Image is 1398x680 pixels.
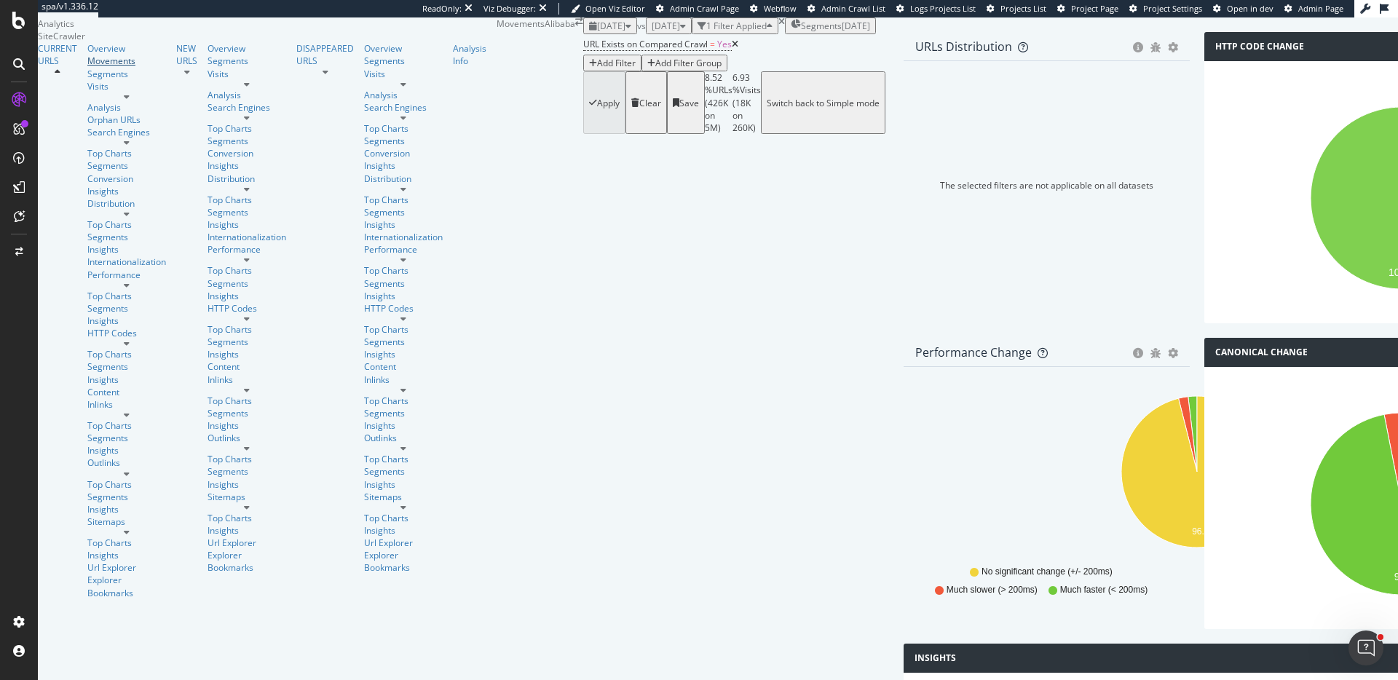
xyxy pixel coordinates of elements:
[364,432,443,444] a: Outlinks
[583,38,708,50] span: URL Exists on Compared Crawl
[1133,42,1143,52] div: circle-info
[87,126,166,138] div: Search Engines
[583,17,637,34] button: [DATE]
[87,269,166,281] div: Performance
[364,101,443,114] div: Search Engines
[208,42,286,55] a: Overview
[87,218,166,231] div: Top Charts
[208,243,286,256] a: Performance
[915,39,1012,54] div: URLs Distribution
[364,537,443,549] a: Url Explorer
[732,71,761,134] div: 6.93 % Visits ( 18K on 260K )
[364,206,443,218] a: Segments
[597,20,625,32] span: 2025 Aug. 22nd
[1168,348,1178,358] div: gear
[1060,584,1148,596] span: Much faster (< 200ms)
[364,173,443,185] div: Distribution
[208,348,286,360] a: Insights
[208,173,286,185] a: Distribution
[767,97,880,109] div: Switch back to Simple mode
[637,20,646,32] span: vs
[364,360,443,373] a: Content
[1129,3,1202,15] a: Project Settings
[821,3,885,14] span: Admin Crawl List
[87,444,166,456] a: Insights
[364,122,443,135] div: Top Charts
[87,503,166,515] a: Insights
[364,290,443,302] a: Insights
[896,3,976,15] a: Logs Projects List
[87,159,166,172] div: Segments
[87,456,166,469] a: Outlinks
[497,17,545,30] div: Movements
[364,348,443,360] a: Insights
[1213,3,1273,15] a: Open in dev
[364,302,443,315] a: HTTP Codes
[208,290,286,302] a: Insights
[208,465,286,478] div: Segments
[87,302,166,315] div: Segments
[583,71,625,134] button: Apply
[87,80,166,92] div: Visits
[87,114,166,126] a: Orphan URLs
[208,68,286,80] a: Visits
[208,432,286,444] a: Outlinks
[208,55,286,67] div: Segments
[87,373,166,386] a: Insights
[597,97,620,109] div: Apply
[364,159,443,172] a: Insights
[208,373,286,386] div: Inlinks
[208,135,286,147] div: Segments
[1192,526,1217,537] text: 96.1%
[87,574,166,598] a: Explorer Bookmarks
[750,3,797,15] a: Webflow
[1298,3,1343,14] span: Admin Page
[87,360,166,373] div: Segments
[208,194,286,206] div: Top Charts
[1168,42,1178,52] div: gear
[453,42,486,67] a: Analysis Info
[1150,42,1161,52] div: bug
[208,89,286,101] div: Analysis
[646,17,692,34] button: [DATE]
[87,478,166,491] div: Top Charts
[87,197,166,210] div: Distribution
[87,386,166,398] div: Content
[364,243,443,256] a: Performance
[208,537,286,549] div: Url Explorer
[364,512,443,524] div: Top Charts
[208,218,286,231] a: Insights
[940,179,1153,191] div: The selected filters are not applicable on all datasets
[706,20,767,32] div: 1 Filter Applied
[801,20,842,32] span: Segments
[208,407,286,419] a: Segments
[87,537,166,549] a: Top Charts
[208,395,286,407] div: Top Charts
[364,135,443,147] a: Segments
[208,302,286,315] a: HTTP Codes
[364,264,443,277] a: Top Charts
[679,97,699,109] div: Save
[87,185,166,197] a: Insights
[364,549,443,574] a: Explorer Bookmarks
[364,68,443,80] a: Visits
[208,264,286,277] a: Top Charts
[208,323,286,336] div: Top Charts
[364,218,443,231] a: Insights
[87,256,166,268] a: Internationalization
[364,419,443,432] div: Insights
[87,432,166,444] a: Segments
[585,3,645,14] span: Open Viz Editor
[639,97,661,109] div: Clear
[87,147,166,159] a: Top Charts
[364,407,443,419] div: Segments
